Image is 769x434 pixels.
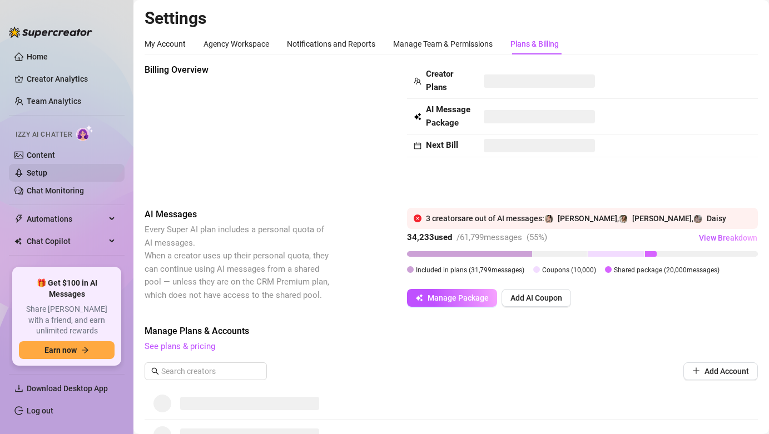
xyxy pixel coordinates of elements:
button: View Breakdown [698,229,758,247]
span: [PERSON_NAME] [558,214,617,223]
span: Izzy AI Chatter [16,129,72,140]
img: Paige [619,215,627,223]
span: 🎁 Get $100 in AI Messages [19,278,115,300]
strong: 34,233 used [407,232,452,242]
span: thunderbolt [14,214,23,223]
strong: AI Message Package [426,104,470,128]
span: Every Super AI plan includes a personal quota of AI messages. When a creator uses up their person... [145,225,329,300]
img: Jenna [545,215,553,223]
a: Creator Analytics [27,70,116,88]
a: See plans & pricing [145,341,215,351]
a: Home [27,52,48,61]
button: Add Account [683,362,758,380]
a: Chat Monitoring [27,186,84,195]
span: Included in plans ( 31,799 messages) [416,266,524,274]
span: Share [PERSON_NAME] with a friend, and earn unlimited rewards [19,304,115,337]
div: Notifications and Reports [287,38,375,50]
span: AI Messages [145,208,331,221]
span: download [14,384,23,393]
button: Add AI Coupon [502,289,571,307]
span: Coupons ( 10,000 ) [542,266,596,274]
span: Add Account [704,367,749,376]
span: View Breakdown [699,233,757,242]
span: arrow-right [81,346,89,354]
strong: Next Bill [426,140,458,150]
span: Daisy [707,214,726,223]
span: Billing Overview [145,63,331,77]
strong: Creator Plans [426,69,453,92]
h2: Settings [145,8,758,29]
div: Agency Workspace [204,38,269,50]
span: [PERSON_NAME] [632,214,692,223]
a: Content [27,151,55,159]
button: Earn nowarrow-right [19,341,115,359]
a: Setup [27,168,47,177]
img: logo-BBDzfeDw.svg [9,27,92,38]
img: AI Chatter [76,125,93,141]
input: Search creators [161,365,251,377]
img: Daisy [694,215,702,223]
span: calendar [414,142,421,149]
a: Team Analytics [27,97,81,106]
div: My Account [145,38,186,50]
span: search [151,367,159,375]
span: plus [692,367,700,375]
span: ( 55 %) [527,232,547,242]
span: close-circle [414,214,421,222]
span: / 61,799 messages [457,232,522,242]
span: Manage Plans & Accounts [145,325,758,338]
img: Chat Copilot [14,237,22,245]
span: team [414,77,421,85]
button: Manage Package [407,289,497,307]
div: 3 creator s are out of AI messages: , , [426,212,751,225]
div: Plans & Billing [510,38,559,50]
span: Download Desktop App [27,384,108,393]
span: Automations [27,210,106,228]
span: Shared package ( 20,000 messages) [614,266,720,274]
span: Earn now [44,346,77,355]
a: Log out [27,406,53,415]
span: Add AI Coupon [510,293,562,302]
span: Manage Package [428,293,489,302]
span: Chat Copilot [27,232,106,250]
div: Manage Team & Permissions [393,38,493,50]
